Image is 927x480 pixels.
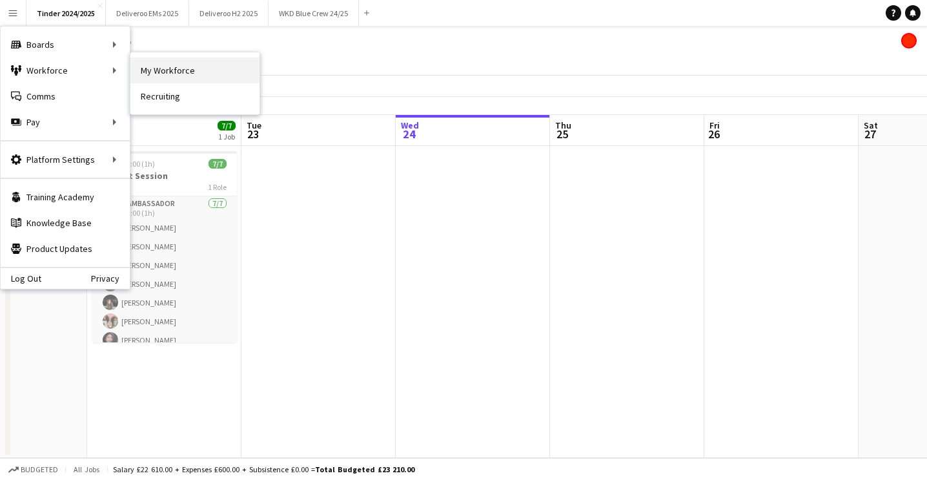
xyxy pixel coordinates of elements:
[315,464,414,474] span: Total Budgeted £23 210.00
[113,464,414,474] div: Salary £22 610.00 + Expenses £600.00 + Subsistence £0.00 =
[92,170,237,182] h3: Insight Session
[130,83,260,109] a: Recruiting
[864,120,878,131] span: Sat
[130,57,260,83] a: My Workforce
[555,120,571,131] span: Thu
[1,273,41,284] a: Log Out
[399,127,419,141] span: 24
[71,464,102,474] span: All jobs
[709,120,720,131] span: Fri
[401,120,419,131] span: Wed
[1,184,130,210] a: Training Academy
[209,159,227,169] span: 7/7
[218,132,235,141] div: 1 Job
[218,121,236,130] span: 7/7
[92,151,237,342] app-job-card: 20:00-21:00 (1h)7/7Insight Session uk1 RoleBrand Ambassador7/720:00-21:00 (1h)[PERSON_NAME][PERSO...
[245,127,261,141] span: 23
[1,210,130,236] a: Knowledge Base
[901,33,917,48] app-user-avatar: Raptor -
[1,57,130,83] div: Workforce
[189,1,269,26] button: Deliveroo H2 2025
[208,182,227,192] span: 1 Role
[21,465,58,474] span: Budgeted
[1,109,130,135] div: Pay
[1,147,130,172] div: Platform Settings
[247,120,261,131] span: Tue
[26,1,106,26] button: Tinder 2024/2025
[92,196,237,353] app-card-role: Brand Ambassador7/720:00-21:00 (1h)[PERSON_NAME][PERSON_NAME][PERSON_NAME][PERSON_NAME][PERSON_NA...
[708,127,720,141] span: 26
[6,463,60,477] button: Budgeted
[553,127,571,141] span: 25
[91,273,130,284] a: Privacy
[1,83,130,109] a: Comms
[862,127,878,141] span: 27
[106,1,189,26] button: Deliveroo EMs 2025
[269,1,359,26] button: WKD Blue Crew 24/25
[1,32,130,57] div: Boards
[1,236,130,262] a: Product Updates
